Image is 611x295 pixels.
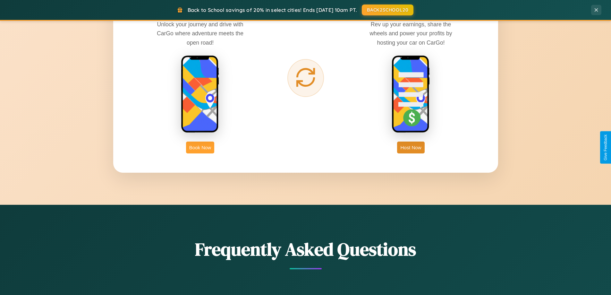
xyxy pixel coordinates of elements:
[603,134,608,161] div: Give Feedback
[392,55,430,134] img: host phone
[397,142,424,153] button: Host Now
[363,20,459,47] p: Rev up your earnings, share the wheels and power your profits by hosting your car on CarGo!
[362,4,413,15] button: BACK2SCHOOL20
[181,55,219,134] img: rent phone
[113,237,498,262] h2: Frequently Asked Questions
[186,142,214,153] button: Book Now
[152,20,248,47] p: Unlock your journey and drive with CarGo where adventure meets the open road!
[188,7,357,13] span: Back to School savings of 20% in select cities! Ends [DATE] 10am PT.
